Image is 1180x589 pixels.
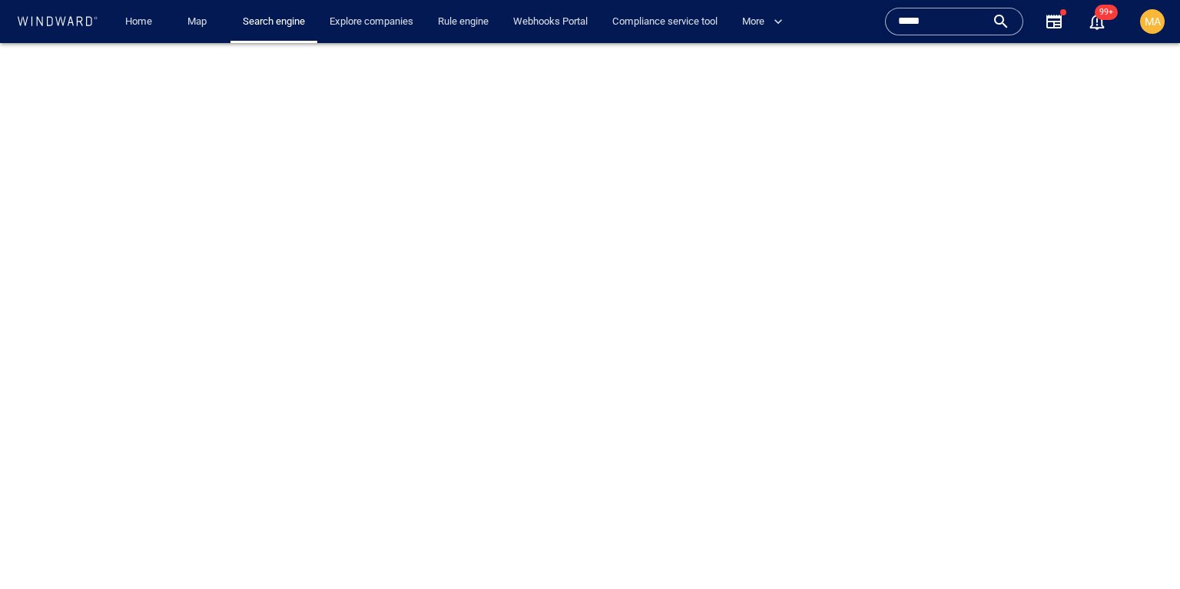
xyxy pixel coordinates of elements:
[175,8,224,35] button: Map
[114,8,163,35] button: Home
[237,8,311,35] a: Search engine
[742,13,783,31] span: More
[1088,12,1106,31] div: Notification center
[507,8,594,35] a: Webhooks Portal
[1137,6,1168,37] button: MA
[1145,15,1161,28] span: MA
[323,8,419,35] a: Explore companies
[1095,5,1118,20] span: 99+
[1115,520,1168,577] iframe: Chat
[119,8,158,35] a: Home
[181,8,218,35] a: Map
[736,8,796,35] button: More
[1085,9,1109,34] a: 99+
[1088,12,1106,31] button: 99+
[432,8,495,35] a: Rule engine
[606,8,724,35] a: Compliance service tool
